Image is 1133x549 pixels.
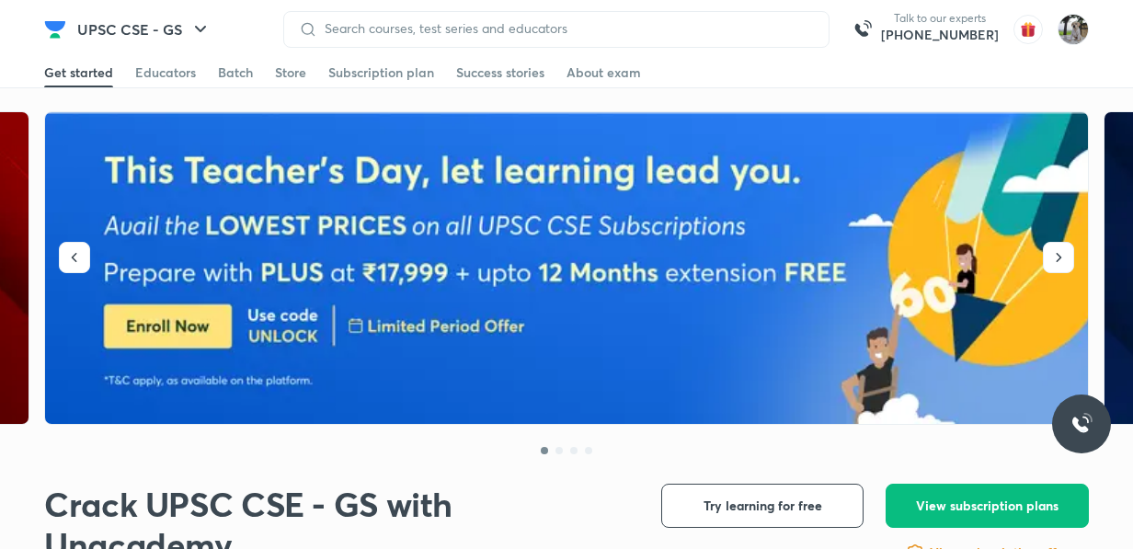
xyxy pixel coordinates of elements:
a: Batch [218,58,253,87]
input: Search courses, test series and educators [317,21,814,36]
img: Anjali Ror [1058,14,1089,45]
div: Success stories [456,63,544,82]
img: ttu [1070,413,1093,435]
div: Educators [135,63,196,82]
div: About exam [566,63,641,82]
p: Talk to our experts [881,11,999,26]
a: Subscription plan [328,58,434,87]
button: UPSC CSE - GS [66,11,223,48]
a: [PHONE_NUMBER] [881,26,999,44]
button: View subscription plans [886,484,1089,528]
img: call-us [844,11,881,48]
div: Subscription plan [328,63,434,82]
span: Try learning for free [704,497,822,515]
a: Educators [135,58,196,87]
div: Get started [44,63,113,82]
img: Company Logo [44,18,66,40]
img: avatar [1013,15,1043,44]
div: Batch [218,63,253,82]
span: View subscription plans [916,497,1059,515]
a: About exam [566,58,641,87]
a: Store [275,58,306,87]
a: Success stories [456,58,544,87]
button: Try learning for free [661,484,864,528]
a: Get started [44,58,113,87]
div: Store [275,63,306,82]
